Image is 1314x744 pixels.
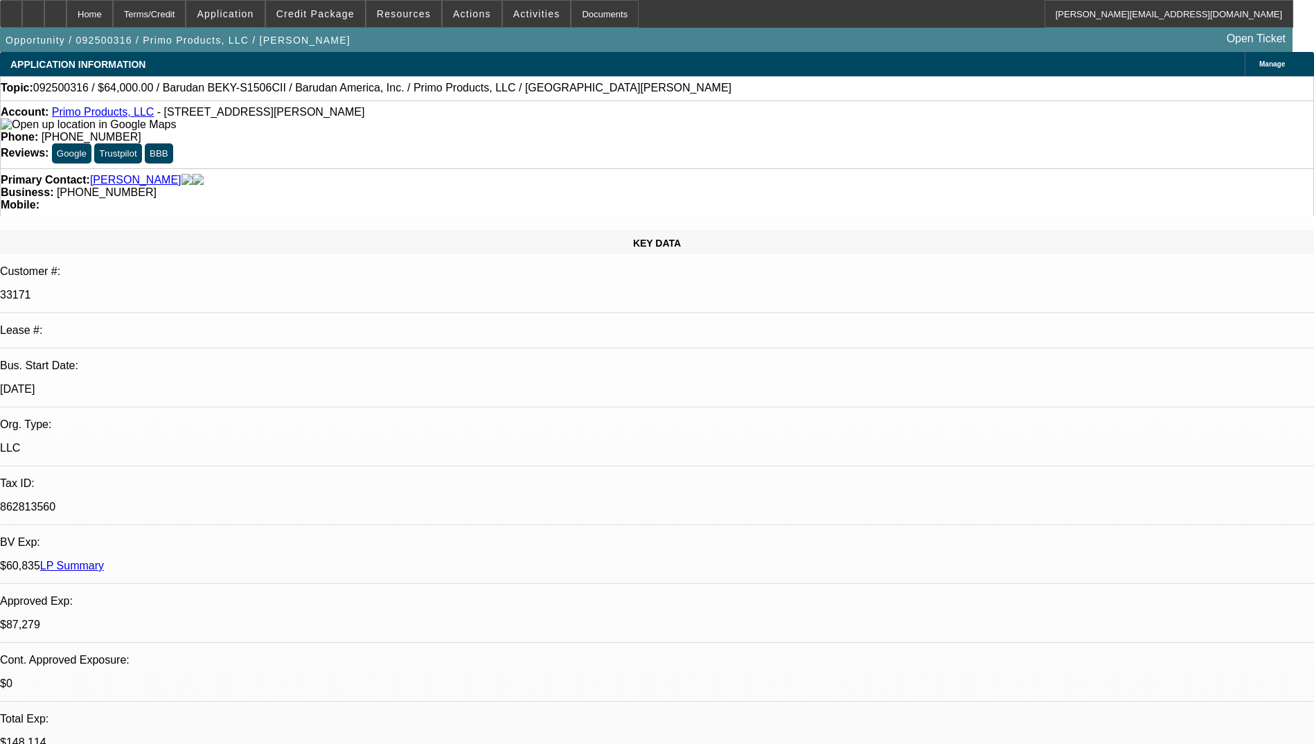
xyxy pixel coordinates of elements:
a: LP Summary [40,560,104,572]
strong: Reviews: [1,147,48,159]
span: - [STREET_ADDRESS][PERSON_NAME] [157,106,365,118]
a: View Google Maps [1,118,176,130]
button: Credit Package [266,1,365,27]
strong: Business: [1,186,53,198]
strong: Mobile: [1,199,39,211]
strong: Topic: [1,82,33,94]
span: Actions [453,8,491,19]
img: facebook-icon.png [181,174,193,186]
strong: Primary Contact: [1,174,90,186]
span: Resources [377,8,431,19]
a: Primo Products, LLC [52,106,154,118]
span: [PHONE_NUMBER] [57,186,157,198]
strong: Phone: [1,131,38,143]
button: Google [52,143,91,163]
span: 092500316 / $64,000.00 / Barudan BEKY-S1506CII / Barudan America, Inc. / Primo Products, LLC / [G... [33,82,731,94]
strong: Account: [1,106,48,118]
button: Application [186,1,264,27]
span: Manage [1259,60,1285,68]
a: [PERSON_NAME] [90,174,181,186]
span: [PHONE_NUMBER] [42,131,141,143]
button: Activities [503,1,571,27]
img: Open up location in Google Maps [1,118,176,131]
span: APPLICATION INFORMATION [10,59,145,70]
button: BBB [145,143,173,163]
button: Resources [366,1,441,27]
span: Opportunity / 092500316 / Primo Products, LLC / [PERSON_NAME] [6,35,350,46]
span: Credit Package [276,8,355,19]
img: linkedin-icon.png [193,174,204,186]
button: Trustpilot [94,143,141,163]
span: Activities [513,8,560,19]
a: Open Ticket [1221,27,1291,51]
button: Actions [443,1,501,27]
span: KEY DATA [633,238,681,249]
span: Application [197,8,254,19]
